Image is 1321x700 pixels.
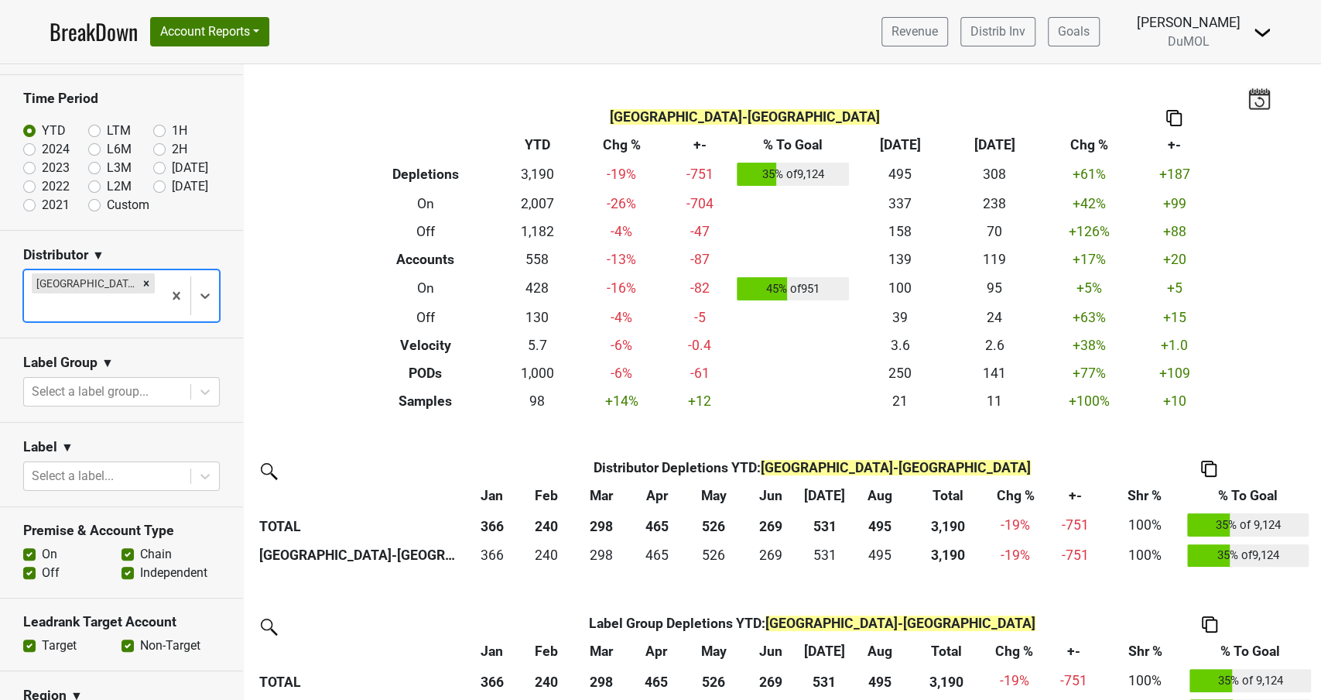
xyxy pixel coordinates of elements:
[855,545,905,565] div: 495
[851,540,909,571] td: 495
[881,17,948,46] a: Revenue
[577,387,666,415] td: +14 %
[1000,673,1029,688] span: -19%
[947,131,1042,159] th: [DATE]
[577,359,666,387] td: -6 %
[255,510,465,540] th: TOTAL
[519,540,573,571] td: 240.1
[947,218,1042,245] td: 70
[519,510,573,540] th: 240
[801,545,847,565] div: 531
[577,245,666,273] td: -13 %
[577,273,666,304] td: -16 %
[1042,190,1137,218] td: +42 %
[666,387,733,415] td: +12
[42,140,70,159] label: 2024
[255,637,465,665] th: &nbsp;: activate to sort column ascending
[1253,23,1271,42] img: Dropdown Menu
[23,247,88,263] h3: Distributor
[573,540,630,571] td: 297.8
[107,140,132,159] label: L6M
[1106,540,1183,571] td: 100%
[666,218,733,245] td: -47
[577,131,666,159] th: Chg %
[909,540,986,571] th: 3189.603
[947,387,1042,415] td: 11
[947,359,1042,387] td: 141
[797,510,851,540] th: 531
[1062,517,1089,533] span: -751
[1106,482,1183,510] th: Shr %: activate to sort column ascending
[255,482,465,510] th: &nbsp;: activate to sort column ascending
[353,304,498,331] th: Off
[577,218,666,245] td: -4 %
[465,482,519,510] th: Jan: activate to sort column ascending
[1043,637,1105,665] th: +-: activate to sort column ascending
[172,177,208,196] label: [DATE]
[666,359,733,387] td: -61
[92,246,104,265] span: ▼
[853,131,947,159] th: [DATE]
[172,140,187,159] label: 2H
[761,460,1031,475] span: [GEOGRAPHIC_DATA]-[GEOGRAPHIC_DATA]
[1042,359,1137,387] td: +77 %
[633,545,679,565] div: 465
[744,637,798,665] th: Jun: activate to sort column ascending
[42,545,57,564] label: On
[1183,482,1312,510] th: % To Goal: activate to sort column ascending
[255,613,280,638] img: filter
[744,540,798,571] td: 268.668
[1247,87,1271,109] img: last_updated_date
[498,190,577,218] td: 2,007
[1044,482,1106,510] th: +-: activate to sort column ascending
[353,159,498,190] th: Depletions
[947,190,1042,218] td: 238
[42,637,77,655] label: Target
[1048,545,1102,565] div: -751
[498,331,577,359] td: 5.7
[107,177,132,196] label: L2M
[101,354,114,372] span: ▼
[666,131,733,159] th: +-
[1042,245,1137,273] td: +17 %
[610,109,880,125] span: [GEOGRAPHIC_DATA]-[GEOGRAPHIC_DATA]
[744,665,798,696] th: 269
[1042,387,1137,415] td: +100 %
[987,482,1045,510] th: Chg %: activate to sort column ascending
[987,540,1045,571] td: -19 %
[797,482,851,510] th: Jul: activate to sort column ascending
[683,637,743,665] th: May: activate to sort column ascending
[797,665,851,696] th: 531
[1168,34,1210,49] span: DuMOL
[630,482,684,510] th: Apr: activate to sort column ascending
[523,545,570,565] div: 240
[42,177,70,196] label: 2022
[1201,461,1217,477] img: Copy to clipboard
[683,665,743,696] th: 526
[1137,273,1212,304] td: +5
[853,245,947,273] td: 139
[23,614,220,630] h3: Leadrank Target Account
[255,665,465,696] th: TOTAL
[1060,673,1087,688] span: -751
[42,196,70,214] label: 2021
[909,482,986,510] th: Total: activate to sort column ascending
[1042,331,1137,359] td: +38 %
[851,482,909,510] th: Aug: activate to sort column ascending
[519,609,1105,637] th: Label Group Depletions YTD :
[1137,131,1212,159] th: +-
[498,304,577,331] td: 130
[744,510,798,540] th: 269
[1137,159,1212,190] td: +187
[1137,190,1212,218] td: +99
[909,510,986,540] th: 3,190
[1137,245,1212,273] td: +20
[353,218,498,245] th: Off
[577,331,666,359] td: -6 %
[107,159,132,177] label: L3M
[23,439,57,455] h3: Label
[353,387,498,415] th: Samples
[107,122,131,140] label: LTM
[666,190,733,218] td: -704
[465,665,519,696] th: 366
